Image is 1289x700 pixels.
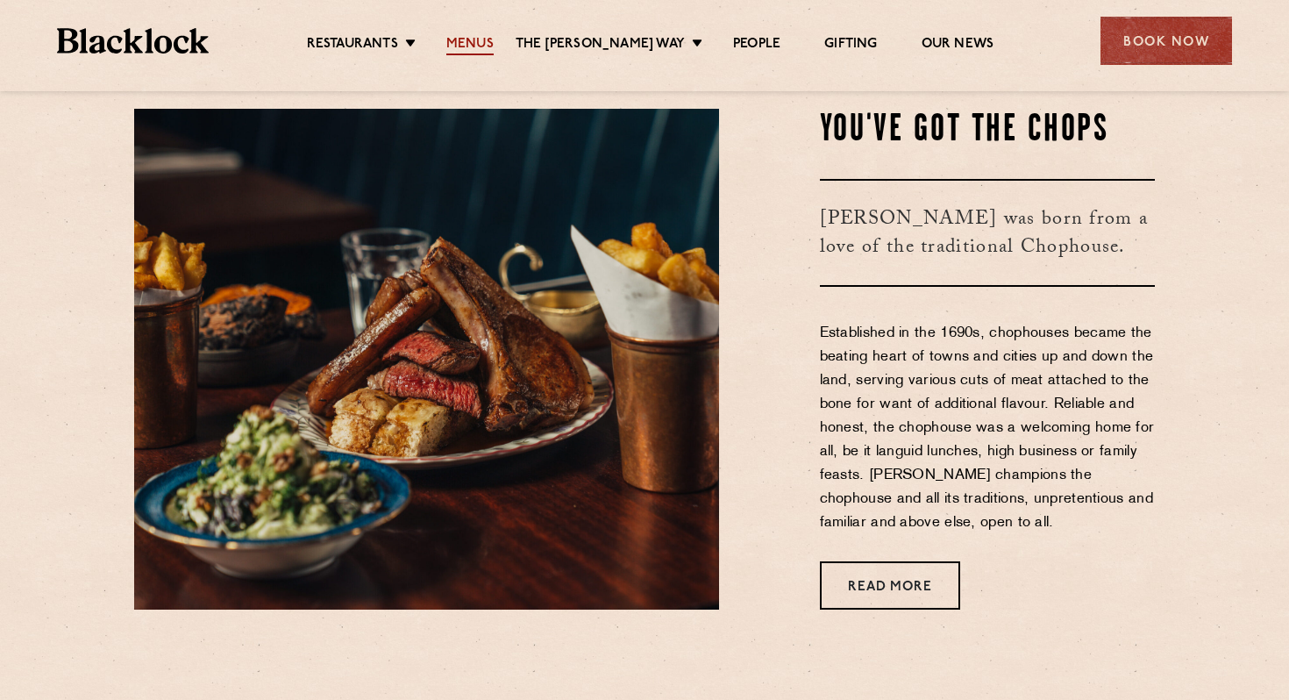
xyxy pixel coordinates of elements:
[820,179,1156,287] h3: [PERSON_NAME] was born from a love of the traditional Chophouse.
[820,561,960,610] a: Read More
[57,28,209,54] img: BL_Textured_Logo-footer-cropped.svg
[516,36,685,55] a: The [PERSON_NAME] Way
[446,36,494,55] a: Menus
[922,36,994,55] a: Our News
[134,109,719,610] img: May25-Blacklock-AllIn-00417-scaled-e1752246198448.jpg
[307,36,398,55] a: Restaurants
[1100,17,1232,65] div: Book Now
[820,109,1156,153] h2: You've Got The Chops
[733,36,780,55] a: People
[820,322,1156,535] p: Established in the 1690s, chophouses became the beating heart of towns and cities up and down the...
[824,36,877,55] a: Gifting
